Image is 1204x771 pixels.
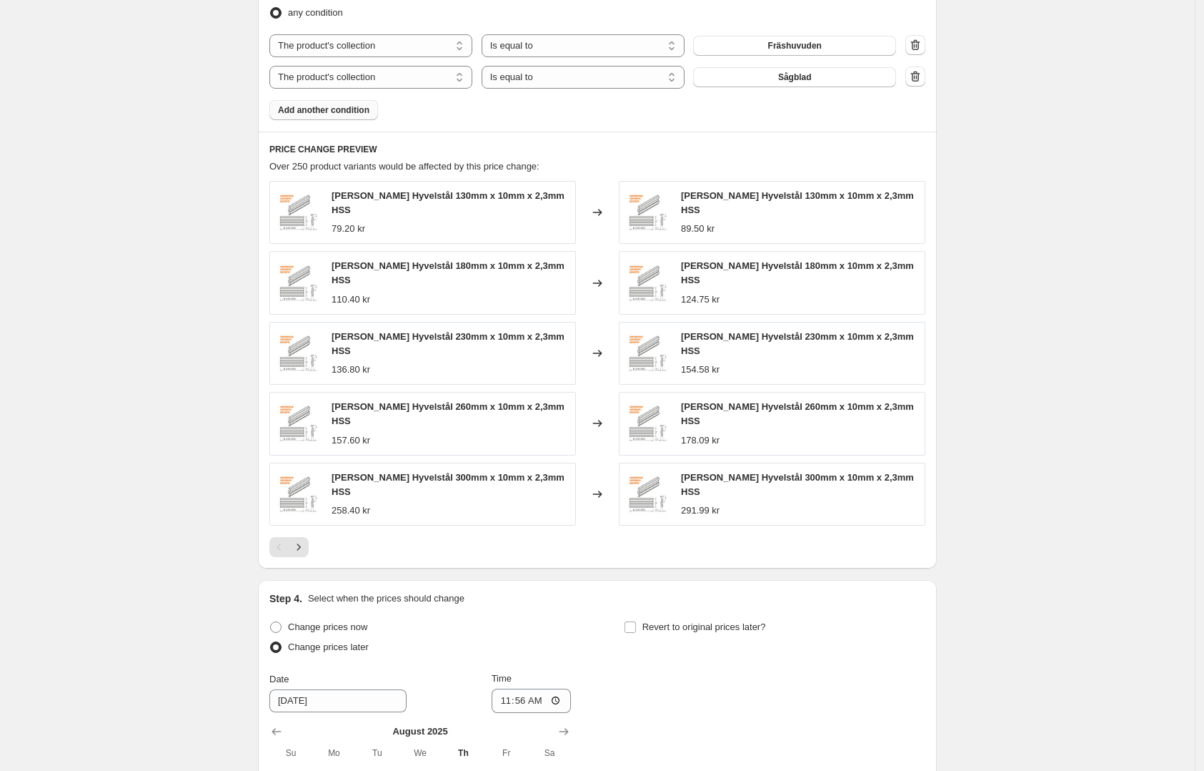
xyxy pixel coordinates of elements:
span: [PERSON_NAME] Hyvelstål 130mm x 10mm x 2,3mm HSS [681,190,914,215]
input: 12:00 [492,689,572,713]
button: Show next month, September 2025 [554,722,574,742]
img: 100400_80x.jpg [277,191,320,234]
span: Date [269,674,289,684]
img: 100409_80x.jpg [627,473,670,516]
span: Time [492,673,512,684]
p: Select when the prices should change [308,591,464,606]
button: Sågblad [693,67,896,87]
th: Wednesday [399,742,442,765]
th: Friday [485,742,528,765]
span: We [404,747,436,759]
input: 8/28/2025 [269,689,407,712]
button: Fräshuvuden [693,36,896,56]
button: Add another condition [269,100,378,120]
img: 100405_80x.jpg [627,332,670,375]
div: 89.50 kr [681,222,715,236]
span: [PERSON_NAME] Hyvelstål 260mm x 10mm x 2,3mm HSS [332,401,564,426]
span: [PERSON_NAME] Hyvelstål 230mm x 10mm x 2,3mm HSS [681,331,914,356]
span: Sågblad [778,72,812,83]
span: Revert to original prices later? [642,622,766,632]
th: Monday [312,742,355,765]
span: [PERSON_NAME] Hyvelstål 180mm x 10mm x 2,3mm HSS [332,260,564,285]
button: Next [289,537,309,557]
h6: PRICE CHANGE PREVIEW [269,144,925,155]
img: 100400_80x.jpg [627,191,670,234]
th: Sunday [269,742,312,765]
img: 100403_80x.jpg [277,262,320,305]
span: Su [275,747,307,759]
div: 178.09 kr [681,433,720,448]
span: any condition [288,7,343,18]
div: 124.75 kr [681,293,720,307]
span: Change prices now [288,622,367,632]
span: Fräshuvuden [768,40,822,51]
nav: Pagination [269,537,309,557]
div: 136.80 kr [332,363,370,377]
div: 157.60 kr [332,433,370,448]
span: Fr [491,747,522,759]
span: Change prices later [288,642,369,652]
div: 258.40 kr [332,504,370,518]
img: 100409_80x.jpg [277,473,320,516]
span: Over 250 product variants would be affected by this price change: [269,161,539,172]
span: [PERSON_NAME] Hyvelstål 180mm x 10mm x 2,3mm HSS [681,260,914,285]
button: Show previous month, July 2025 [267,722,287,742]
span: Th [447,747,479,759]
span: [PERSON_NAME] Hyvelstål 130mm x 10mm x 2,3mm HSS [332,190,564,215]
th: Saturday [528,742,571,765]
span: Sa [534,747,565,759]
img: 100405_80x.jpg [277,332,320,375]
span: Add another condition [278,104,369,116]
div: 110.40 kr [332,293,370,307]
th: Thursday [442,742,484,765]
img: 100407_80x.jpg [627,402,670,445]
span: [PERSON_NAME] Hyvelstål 230mm x 10mm x 2,3mm HSS [332,331,564,356]
th: Tuesday [356,742,399,765]
img: 100407_80x.jpg [277,402,320,445]
h2: Step 4. [269,591,302,606]
img: 100403_80x.jpg [627,262,670,305]
div: 291.99 kr [681,504,720,518]
span: Mo [318,747,349,759]
div: 79.20 kr [332,222,365,236]
div: 154.58 kr [681,363,720,377]
span: [PERSON_NAME] Hyvelstål 300mm x 10mm x 2,3mm HSS [681,472,914,497]
span: Tu [362,747,393,759]
span: [PERSON_NAME] Hyvelstål 300mm x 10mm x 2,3mm HSS [332,472,564,497]
span: [PERSON_NAME] Hyvelstål 260mm x 10mm x 2,3mm HSS [681,401,914,426]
